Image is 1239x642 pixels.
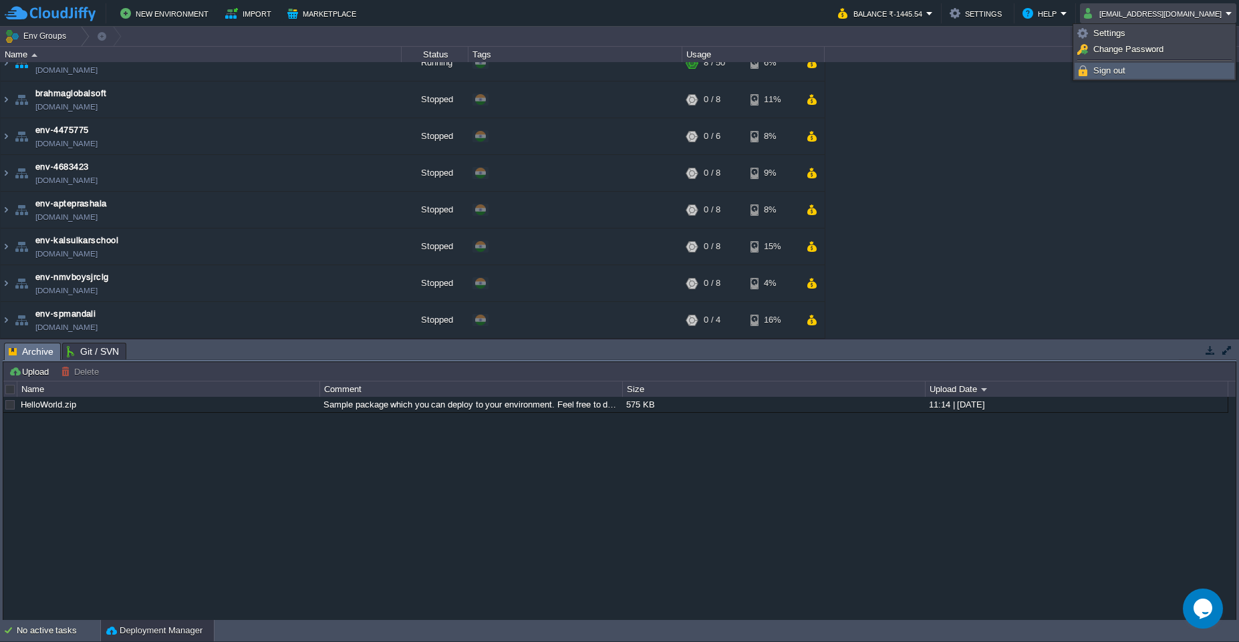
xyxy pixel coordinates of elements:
img: AMDAwAAAACH5BAEAAAAALAAAAAABAAEAAAICRAEAOw== [12,155,31,191]
div: Size [624,381,925,397]
a: [DOMAIN_NAME] [35,63,98,77]
div: Status [402,47,468,62]
span: Settings [1093,28,1125,38]
img: AMDAwAAAACH5BAEAAAAALAAAAAABAAEAAAICRAEAOw== [1,82,11,118]
div: 11% [750,82,794,118]
div: 0 / 8 [704,192,720,228]
div: Stopped [402,118,468,154]
div: 15% [750,228,794,265]
div: 0 / 8 [704,82,720,118]
div: Sample package which you can deploy to your environment. Feel free to delete and upload a package... [320,397,622,412]
a: [DOMAIN_NAME] [35,174,98,187]
div: Stopped [402,302,468,338]
button: Settings [950,5,1006,21]
div: Usage [683,47,824,62]
img: CloudJiffy [5,5,96,22]
button: Deployment Manager [106,624,202,637]
div: 0 / 6 [704,118,720,154]
span: Change Password [1093,44,1163,54]
img: AMDAwAAAACH5BAEAAAAALAAAAAABAAEAAAICRAEAOw== [1,118,11,154]
img: AMDAwAAAACH5BAEAAAAALAAAAAABAAEAAAICRAEAOw== [12,192,31,228]
div: 8% [750,192,794,228]
a: [DOMAIN_NAME] [35,137,98,150]
img: AMDAwAAAACH5BAEAAAAALAAAAAABAAEAAAICRAEAOw== [1,302,11,338]
a: HelloWorld.zip [21,399,76,410]
div: Stopped [402,265,468,301]
img: AMDAwAAAACH5BAEAAAAALAAAAAABAAEAAAICRAEAOw== [1,228,11,265]
img: AMDAwAAAACH5BAEAAAAALAAAAAABAAEAAAICRAEAOw== [1,265,11,301]
a: env-apteprashala [35,197,107,210]
img: AMDAwAAAACH5BAEAAAAALAAAAAABAAEAAAICRAEAOw== [31,53,37,57]
span: Sign out [1093,65,1125,75]
a: [DOMAIN_NAME] [35,100,98,114]
div: Comment [321,381,622,397]
img: AMDAwAAAACH5BAEAAAAALAAAAAABAAEAAAICRAEAOw== [12,302,31,338]
div: Stopped [402,228,468,265]
div: 0 / 8 [704,228,720,265]
a: [DOMAIN_NAME] [35,321,98,334]
button: New Environment [120,5,213,21]
a: env-nmvboysjrclg [35,271,109,284]
a: [DOMAIN_NAME] [35,284,98,297]
button: Import [225,5,275,21]
button: Help [1022,5,1061,21]
div: Stopped [402,82,468,118]
div: Name [18,381,319,397]
div: Upload Date [926,381,1228,397]
div: Running [402,45,468,81]
a: Change Password [1075,42,1234,57]
div: 0 / 8 [704,265,720,301]
img: AMDAwAAAACH5BAEAAAAALAAAAAABAAEAAAICRAEAOw== [12,82,31,118]
div: Stopped [402,192,468,228]
div: 11:14 | [DATE] [926,397,1227,412]
div: 9% [750,155,794,191]
a: env-spmandali [35,307,96,321]
img: AMDAwAAAACH5BAEAAAAALAAAAAABAAEAAAICRAEAOw== [12,228,31,265]
a: env-kalsulkarschool [35,234,118,247]
div: Stopped [402,155,468,191]
div: 6% [750,45,794,81]
a: env-4475775 [35,124,89,137]
a: brahmaglobalsoft [35,87,107,100]
div: 575 KB [623,397,924,412]
img: AMDAwAAAACH5BAEAAAAALAAAAAABAAEAAAICRAEAOw== [1,192,11,228]
a: Sign out [1075,63,1234,78]
img: AMDAwAAAACH5BAEAAAAALAAAAAABAAEAAAICRAEAOw== [12,265,31,301]
img: AMDAwAAAACH5BAEAAAAALAAAAAABAAEAAAICRAEAOw== [1,155,11,191]
div: 4% [750,265,794,301]
a: env-4683423 [35,160,89,174]
img: AMDAwAAAACH5BAEAAAAALAAAAAABAAEAAAICRAEAOw== [1,45,11,81]
span: Git / SVN [67,343,119,359]
a: Settings [1075,26,1234,41]
a: [DOMAIN_NAME] [35,247,98,261]
button: Marketplace [287,5,360,21]
iframe: chat widget [1183,589,1226,629]
button: Delete [61,365,103,377]
button: Upload [9,365,53,377]
span: Archive [9,343,53,360]
a: [DOMAIN_NAME] [35,210,98,224]
div: 16% [750,302,794,338]
div: 8% [750,118,794,154]
img: AMDAwAAAACH5BAEAAAAALAAAAAABAAEAAAICRAEAOw== [12,45,31,81]
div: Tags [469,47,682,62]
div: 0 / 8 [704,155,720,191]
button: [EMAIL_ADDRESS][DOMAIN_NAME] [1084,5,1226,21]
div: No active tasks [17,620,100,641]
div: 0 / 4 [704,302,720,338]
img: AMDAwAAAACH5BAEAAAAALAAAAAABAAEAAAICRAEAOw== [12,118,31,154]
div: 8 / 50 [704,45,725,81]
div: Name [1,47,401,62]
button: Balance ₹-1445.54 [838,5,926,21]
button: Env Groups [5,27,71,45]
